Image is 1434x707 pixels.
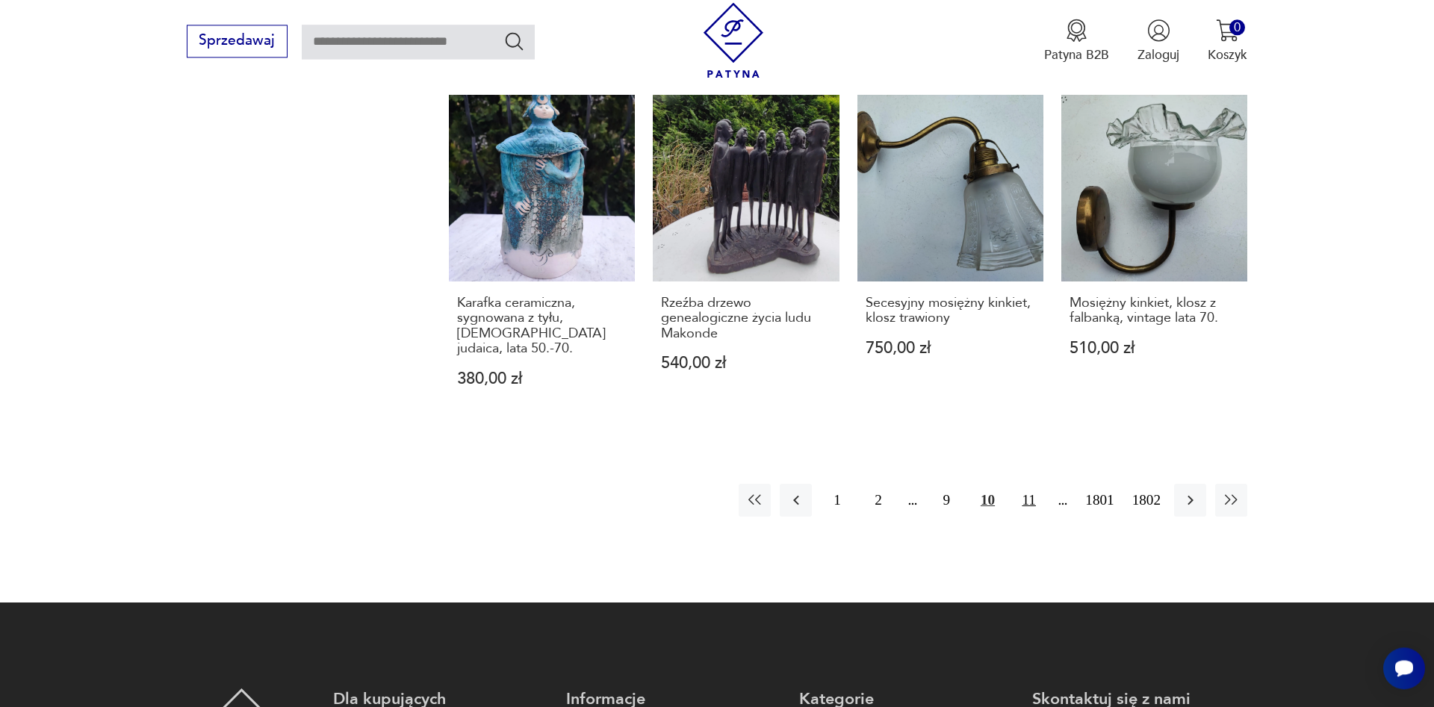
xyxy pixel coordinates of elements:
[1147,19,1170,42] img: Ikonka użytkownika
[457,371,627,387] p: 380,00 zł
[187,36,288,48] a: Sprzedawaj
[1208,46,1247,63] p: Koszyk
[1137,46,1179,63] p: Zaloguj
[1081,484,1118,516] button: 1801
[1137,19,1179,63] button: Zaloguj
[1070,296,1240,326] h3: Mosiężny kinkiet, klosz z falbanką, vintage lata 70.
[863,484,895,516] button: 2
[1128,484,1165,516] button: 1802
[866,296,1036,326] h3: Secesyjny mosiężny kinkiet, klosz trawiony
[972,484,1004,516] button: 10
[1216,19,1239,42] img: Ikona koszyka
[1065,19,1088,42] img: Ikona medalu
[857,95,1043,421] a: Secesyjny mosiężny kinkiet, klosz trawionySecesyjny mosiężny kinkiet, klosz trawiony750,00 zł
[661,296,831,341] h3: Rzeźba drzewo genealogiczne życia ludu Makonde
[653,95,839,421] a: Rzeźba drzewo genealogiczne życia ludu MakondeRzeźba drzewo genealogiczne życia ludu Makonde540,0...
[449,95,635,421] a: Karafka ceramiczna, sygnowana z tyłu, żydowska judaica, lata 50.-70.Karafka ceramiczna, sygnowana...
[1044,19,1109,63] button: Patyna B2B
[821,484,853,516] button: 1
[503,30,525,52] button: Szukaj
[1061,95,1247,421] a: Mosiężny kinkiet, klosz z falbanką, vintage lata 70.Mosiężny kinkiet, klosz z falbanką, vintage l...
[1070,340,1240,356] p: 510,00 zł
[696,2,772,78] img: Patyna - sklep z meblami i dekoracjami vintage
[931,484,963,516] button: 9
[1044,46,1109,63] p: Patyna B2B
[1013,484,1045,516] button: 11
[187,25,288,57] button: Sprzedawaj
[1383,647,1425,689] iframe: Smartsupp widget button
[457,296,627,357] h3: Karafka ceramiczna, sygnowana z tyłu, [DEMOGRAPHIC_DATA] judaica, lata 50.-70.
[866,340,1036,356] p: 750,00 zł
[1208,19,1247,63] button: 0Koszyk
[661,355,831,371] p: 540,00 zł
[1044,19,1109,63] a: Ikona medaluPatyna B2B
[1229,19,1245,35] div: 0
